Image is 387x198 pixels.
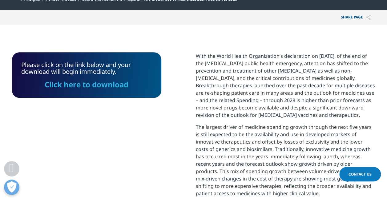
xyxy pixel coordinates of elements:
[349,172,372,177] span: Contact Us
[21,61,152,89] div: Please click on the link below and your download will begin immediately.
[45,79,128,89] a: Click here to download
[4,180,19,195] button: Open Preferences
[336,10,375,25] button: Share PAGEShare PAGE
[196,52,375,123] p: With the World Health Organization’s declaration on [DATE], of the end of the [MEDICAL_DATA] publ...
[339,167,381,181] a: Contact Us
[366,15,371,20] img: Share PAGE
[336,10,375,25] p: Share PAGE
